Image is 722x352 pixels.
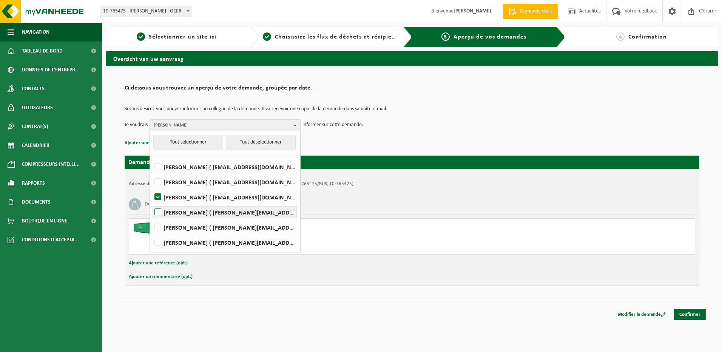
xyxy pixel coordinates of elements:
label: [PERSON_NAME] ( [PERSON_NAME][EMAIL_ADDRESS][DOMAIN_NAME] ) [153,222,296,233]
button: Ajouter un commentaire (opt.) [129,272,193,282]
span: Compresseurs intelli... [22,155,80,174]
label: [PERSON_NAME] ( [EMAIL_ADDRESS][DOMAIN_NAME] ) [153,191,296,203]
span: 1 [137,32,145,41]
span: Choisissiez les flux de déchets et récipients [275,34,401,40]
span: 4 [616,32,625,41]
span: Demande devis [518,8,554,15]
span: 3 [441,32,450,41]
h3: Déchets industriels banals [145,198,199,210]
h2: Overzicht van uw aanvraag [106,51,718,66]
a: 2Choisissiez les flux de déchets et récipients [263,32,397,42]
button: Tout sélectionner [153,135,223,150]
strong: Demande pour [DATE] [128,159,185,165]
span: Documents [22,193,51,212]
img: HK-XC-40-GN-00.png [133,222,156,234]
label: [PERSON_NAME] ( [PERSON_NAME][EMAIL_ADDRESS][DOMAIN_NAME] ) [153,207,296,218]
strong: Adresse de placement: [129,181,176,186]
label: [PERSON_NAME] ( [EMAIL_ADDRESS][DOMAIN_NAME] ) [153,176,296,188]
button: [PERSON_NAME] [150,119,301,131]
button: Ajouter une référence (opt.) [125,138,184,148]
span: Confirmation [628,34,667,40]
span: Tableau de bord [22,42,63,60]
span: [PERSON_NAME] [154,120,290,131]
span: 2 [263,32,271,41]
span: Rapports [22,174,45,193]
span: Calendrier [22,136,49,155]
span: Boutique en ligne [22,212,67,230]
span: 10-765475 - HESBAYE FROST - GEER [100,6,192,17]
strong: [PERSON_NAME] [454,8,491,14]
span: Conditions d'accepta... [22,230,79,249]
span: Contrat(s) [22,117,48,136]
span: Utilisateurs [22,98,53,117]
div: Enlever et placer conteneur vide [163,235,442,241]
p: Je voudrais [125,119,148,131]
a: Modifier la demande [612,309,671,320]
span: Contacts [22,79,45,98]
h2: Ci-dessous vous trouvez un aperçu de votre demande, groupée par date. [125,85,699,95]
span: Données de l'entrepr... [22,60,80,79]
button: Ajouter une référence (opt.) [129,258,188,268]
a: Demande devis [503,4,558,19]
button: Tout désélectionner [226,135,296,150]
a: Confirmer [674,309,706,320]
p: Si vous désirez vous pouvez informer un collègue de la demande. Il va recevoir une copie de la de... [125,107,699,112]
div: Nombre: 2 [163,244,442,250]
span: Navigation [22,23,49,42]
a: 1Sélectionner un site ici [110,32,244,42]
label: [PERSON_NAME] ( [EMAIL_ADDRESS][DOMAIN_NAME] ) [153,161,296,173]
label: [PERSON_NAME] ( [PERSON_NAME][EMAIL_ADDRESS][DOMAIN_NAME] ) [153,237,296,248]
span: Aperçu de vos demandes [454,34,526,40]
span: Sélectionner un site ici [149,34,216,40]
p: informer sur cette demande. [302,119,363,131]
